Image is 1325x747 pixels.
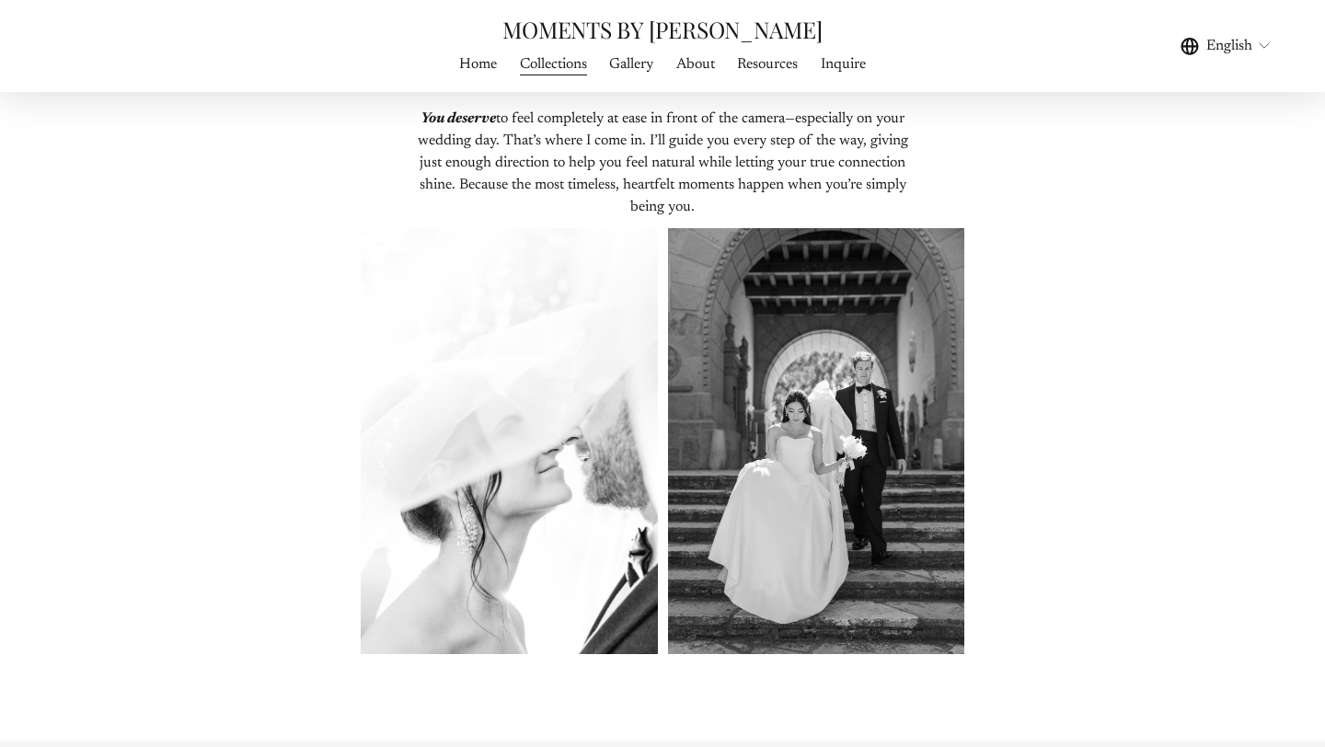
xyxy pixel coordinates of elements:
em: You deserve [421,111,496,126]
span: Gallery [609,53,653,75]
p: to feel completely at ease in front of the camera—especially on your wedding day. That’s where I ... [411,108,914,218]
a: About [676,52,715,76]
a: Resources [737,52,798,76]
a: Home [459,52,497,76]
a: folder dropdown [609,52,653,76]
a: MOMENTS BY [PERSON_NAME] [502,14,822,44]
a: Collections [520,52,587,76]
a: Inquire [821,52,866,76]
div: language picker [1181,33,1273,58]
span: English [1206,35,1252,57]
